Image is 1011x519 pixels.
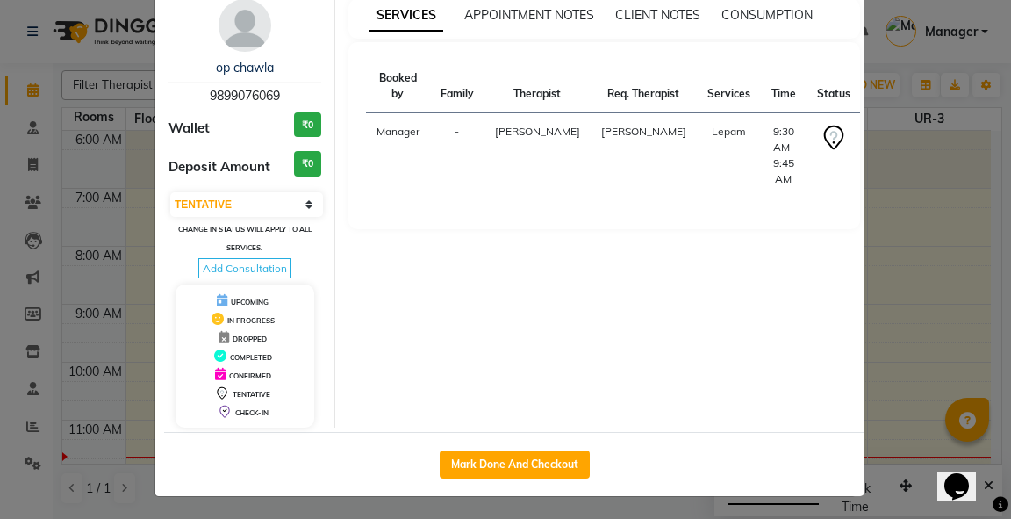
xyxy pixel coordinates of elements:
[601,125,686,138] span: [PERSON_NAME]
[294,151,321,177] h3: ₹0
[807,60,861,113] th: Status
[235,408,269,417] span: CHECK-IN
[484,60,591,113] th: Therapist
[761,60,807,113] th: Time
[697,60,761,113] th: Services
[495,125,580,138] span: [PERSON_NAME]
[294,112,321,138] h3: ₹0
[430,60,484,113] th: Family
[366,113,430,198] td: Manager
[591,60,697,113] th: Req. Therapist
[231,298,269,306] span: UPCOMING
[761,113,807,198] td: 9:30 AM-9:45 AM
[227,316,275,325] span: IN PROGRESS
[707,124,750,140] div: Lepam
[721,7,813,23] span: CONSUMPTION
[168,157,270,177] span: Deposit Amount
[229,371,271,380] span: CONFIRMED
[216,60,274,76] a: op chawla
[210,88,280,104] span: 9899076069
[168,119,210,139] span: Wallet
[440,451,590,479] button: Mark Done And Checkout
[615,7,700,23] span: CLIENT NOTES
[430,113,484,198] td: -
[230,353,272,362] span: COMPLETED
[937,449,993,501] iframe: chat widget
[464,7,594,23] span: APPOINTMENT NOTES
[198,258,291,278] span: Add Consultation
[178,225,312,252] small: Change in status will apply to all services.
[366,60,430,113] th: Booked by
[233,335,267,343] span: DROPPED
[233,390,270,399] span: TENTATIVE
